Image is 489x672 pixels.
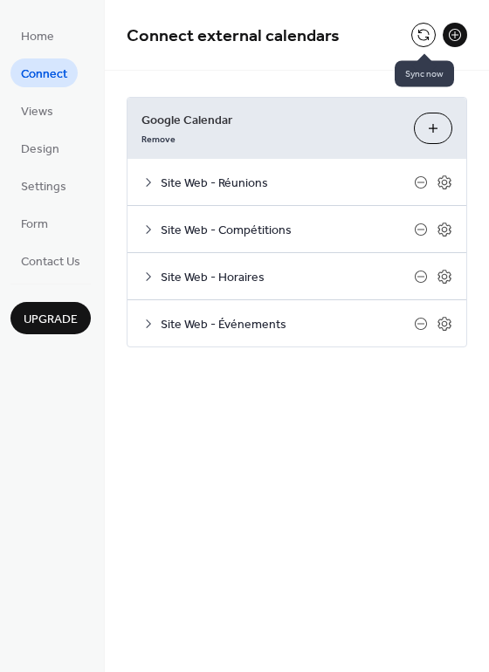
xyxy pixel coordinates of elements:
[10,209,59,237] a: Form
[141,134,176,146] span: Remove
[10,246,91,275] a: Contact Us
[10,302,91,334] button: Upgrade
[21,178,66,196] span: Settings
[161,175,414,193] span: Site Web - Réunions
[10,96,64,125] a: Views
[141,112,400,130] span: Google Calendar
[10,171,77,200] a: Settings
[127,19,340,53] span: Connect external calendars
[395,61,454,87] span: Sync now
[21,103,53,121] span: Views
[24,311,78,329] span: Upgrade
[21,216,48,234] span: Form
[21,28,54,46] span: Home
[161,269,414,287] span: Site Web - Horaires
[21,65,67,84] span: Connect
[21,253,80,271] span: Contact Us
[10,134,70,162] a: Design
[21,141,59,159] span: Design
[10,58,78,87] a: Connect
[10,21,65,50] a: Home
[161,222,414,240] span: Site Web - Compétitions
[161,316,414,334] span: Site Web - Événements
